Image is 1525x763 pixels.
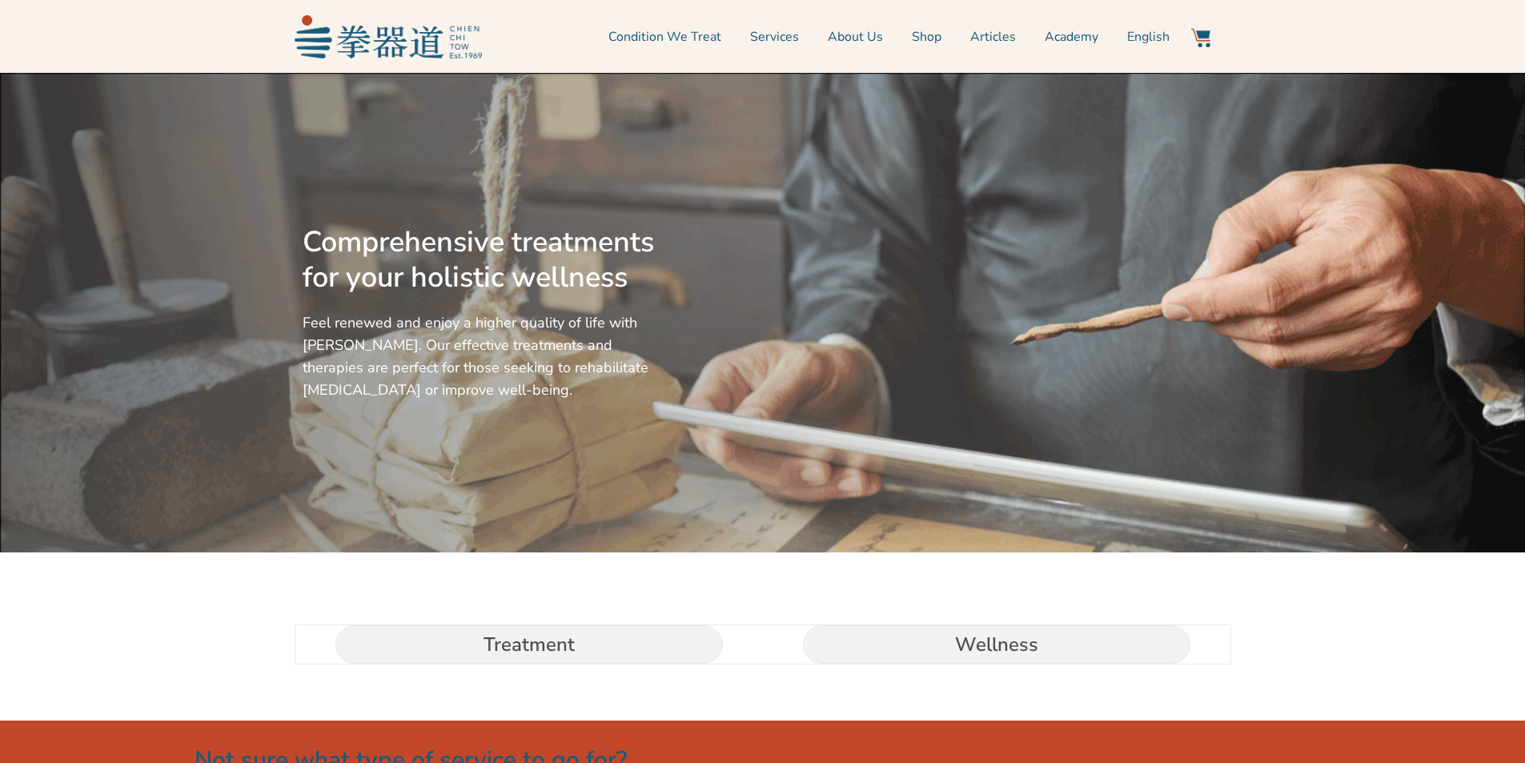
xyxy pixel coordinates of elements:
[912,17,941,57] a: Shop
[970,17,1016,57] a: Articles
[490,17,1170,57] nav: Menu
[1127,17,1170,57] a: English
[303,311,661,401] p: Feel renewed and enjoy a higher quality of life with [PERSON_NAME]. Our effective treatments and ...
[1045,17,1098,57] a: Academy
[1127,27,1170,46] span: English
[828,17,883,57] a: About Us
[608,17,721,57] a: Condition We Treat
[303,225,661,295] h2: Comprehensive treatments for your holistic wellness
[750,17,799,57] a: Services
